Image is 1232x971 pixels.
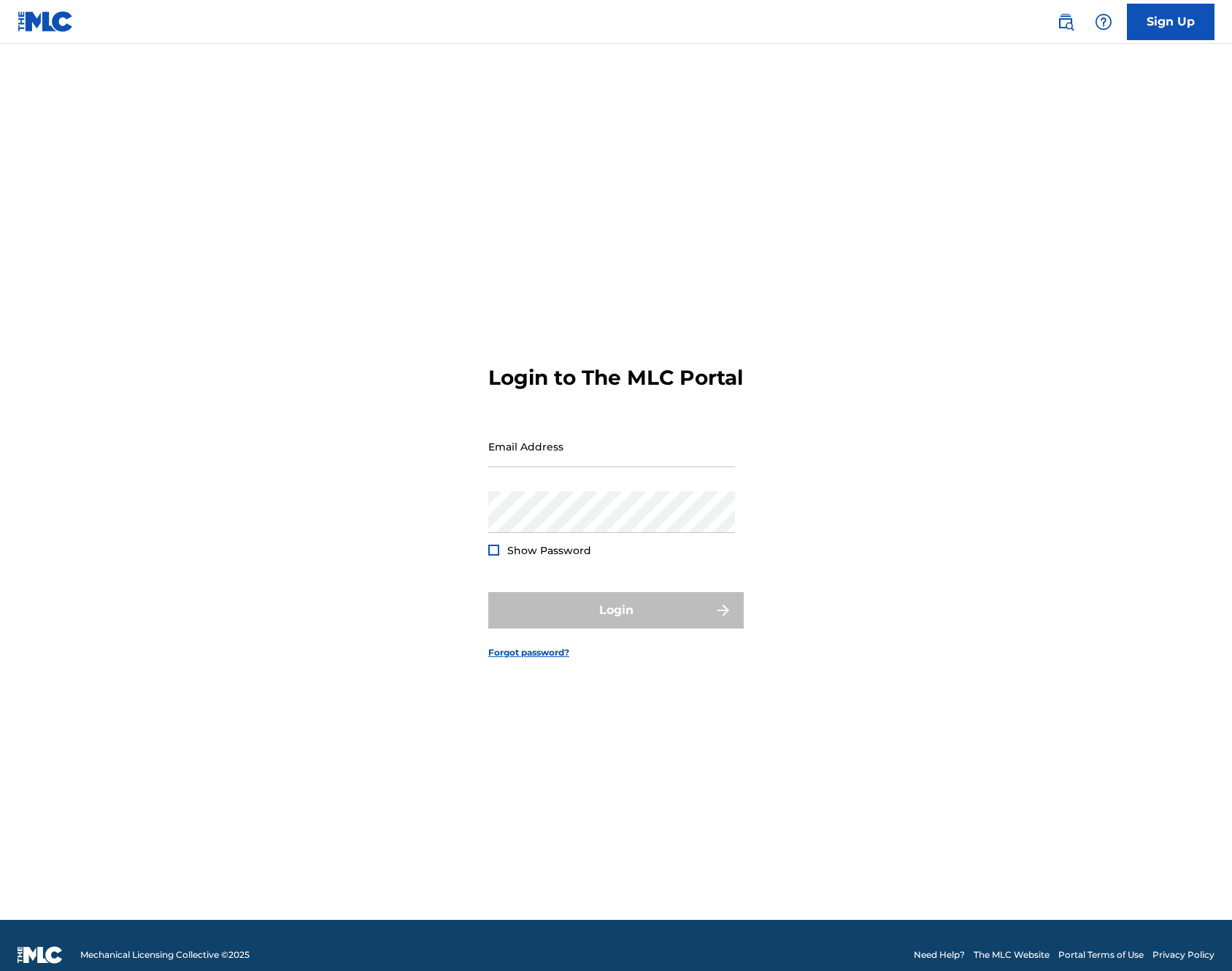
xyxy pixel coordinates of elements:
a: Privacy Policy [1152,948,1214,962]
a: Need Help? [914,948,965,962]
a: Sign Up [1127,4,1214,40]
img: MLC Logo [18,11,74,32]
h3: Login to The MLC Portal [488,365,743,391]
img: help [1095,13,1112,31]
span: Mechanical Licensing Collective © 2025 [80,948,250,962]
a: The MLC Website [974,948,1050,962]
iframe: Chat Widget [1159,901,1232,971]
span: Show Password [507,544,591,557]
a: Public Search [1051,7,1080,37]
div: Help [1089,7,1118,37]
a: Portal Terms of Use [1058,948,1144,962]
img: search [1057,13,1074,31]
img: logo [18,946,63,964]
a: Forgot password? [488,646,569,659]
